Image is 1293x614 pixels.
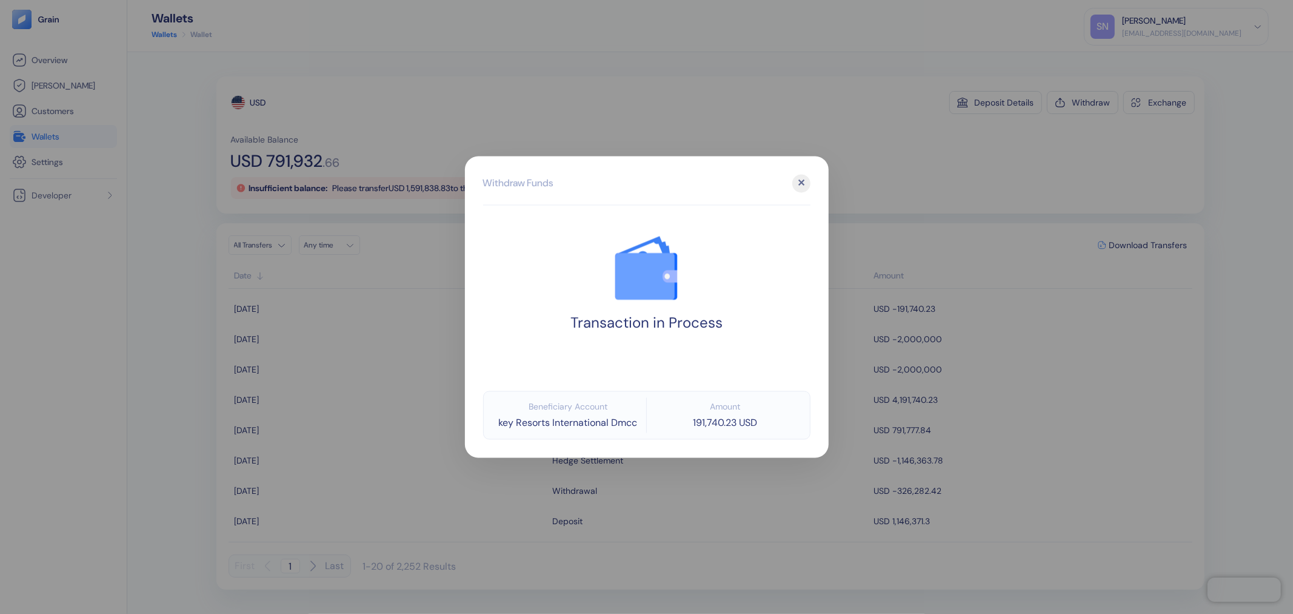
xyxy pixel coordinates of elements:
div: Transaction in Process [570,315,723,332]
div: ✕ [792,175,810,193]
div: Amount [710,403,740,411]
img: success [601,224,692,315]
iframe: Chatra live chat [1208,578,1281,602]
div: key Resorts International Dmcc [498,419,637,428]
div: 191,740.23 USD [693,419,757,428]
div: Withdraw Funds [483,177,553,191]
div: Beneficiary Account [529,403,607,411]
